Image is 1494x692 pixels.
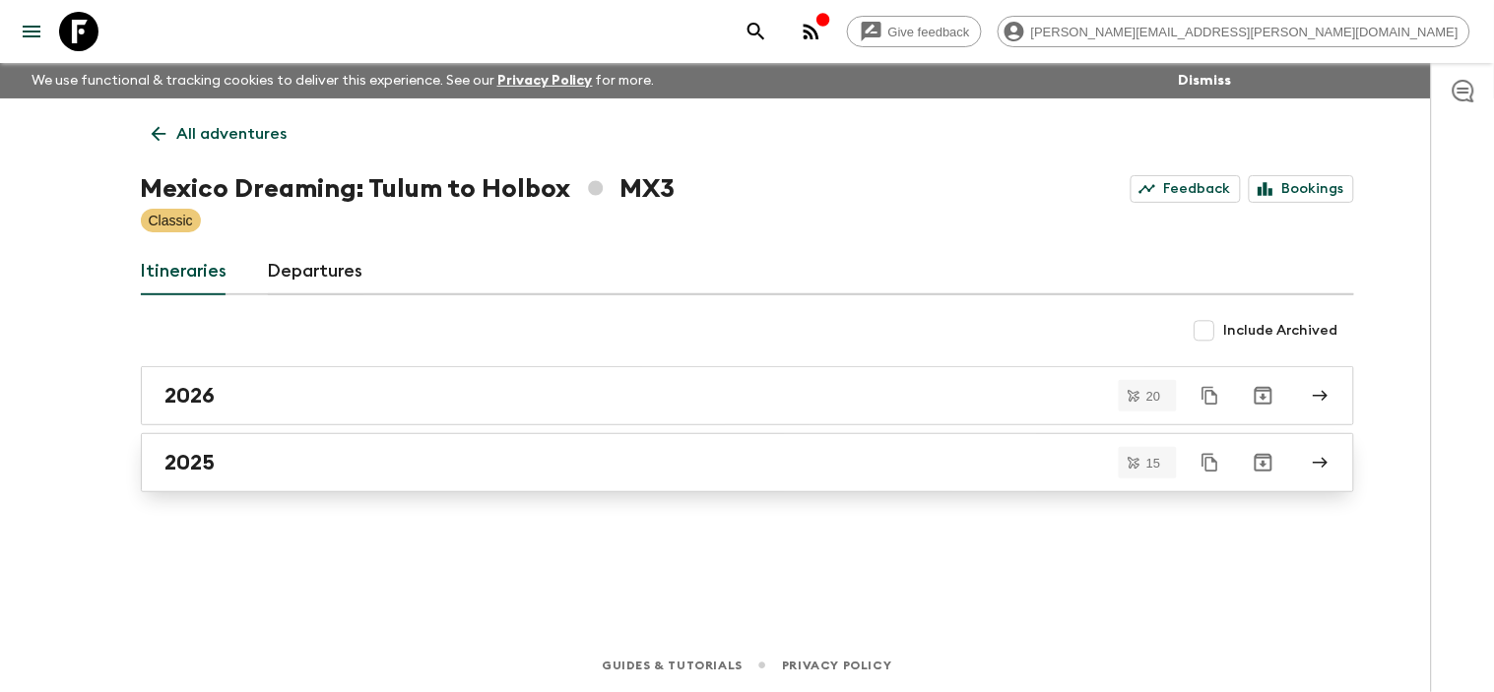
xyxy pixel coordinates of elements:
p: We use functional & tracking cookies to deliver this experience. See our for more. [24,63,663,98]
span: 15 [1135,457,1172,470]
button: Duplicate [1193,445,1228,480]
button: search adventures [737,12,776,51]
a: 2026 [141,366,1354,425]
h2: 2026 [165,383,216,409]
div: [PERSON_NAME][EMAIL_ADDRESS][PERSON_NAME][DOMAIN_NAME] [998,16,1470,47]
a: Privacy Policy [782,655,891,676]
span: 20 [1135,390,1172,403]
button: Archive [1244,376,1283,415]
h2: 2025 [165,450,216,475]
a: Bookings [1249,175,1354,203]
a: Privacy Policy [497,74,593,88]
a: All adventures [141,114,298,154]
button: Dismiss [1174,67,1237,94]
button: menu [12,12,51,51]
span: Give feedback [877,25,981,39]
a: 2025 [141,433,1354,492]
a: Feedback [1131,175,1241,203]
a: Give feedback [847,16,982,47]
a: Departures [268,248,364,295]
p: All adventures [177,122,288,146]
a: Guides & Tutorials [602,655,743,676]
span: [PERSON_NAME][EMAIL_ADDRESS][PERSON_NAME][DOMAIN_NAME] [1020,25,1469,39]
p: Classic [149,211,193,230]
h1: Mexico Dreaming: Tulum to Holbox MX3 [141,169,676,209]
button: Duplicate [1193,378,1228,413]
a: Itineraries [141,248,228,295]
button: Archive [1244,443,1283,482]
span: Include Archived [1224,321,1338,341]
